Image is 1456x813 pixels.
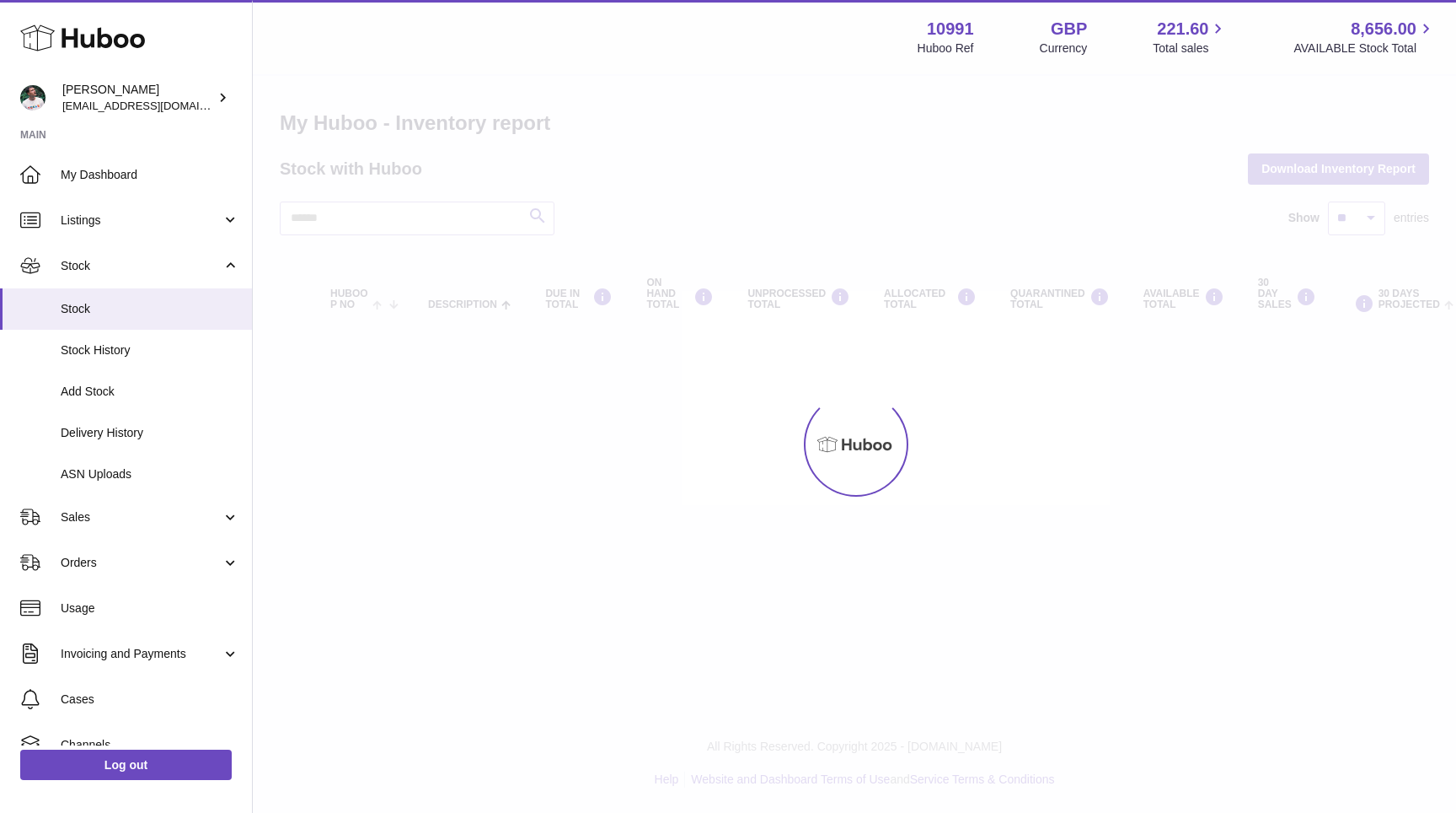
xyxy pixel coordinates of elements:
span: Listings [61,213,222,229]
div: [PERSON_NAME] [62,82,214,114]
div: Currency [1040,40,1088,57]
span: Add Stock [61,384,239,400]
a: Log out [20,750,232,780]
span: Orders [61,555,222,571]
img: timshieff@gmail.com [20,85,45,110]
span: Invoicing and Payments [61,646,222,662]
span: 8,656.00 [1351,18,1416,40]
span: AVAILABLE Stock Total [1293,40,1436,57]
span: Total sales [1153,40,1228,57]
span: Stock [61,301,239,317]
span: Cases [61,692,239,708]
span: Channels [61,737,239,753]
span: Delivery History [61,425,239,441]
a: 8,656.00 AVAILABLE Stock Total [1293,18,1436,57]
span: Stock [61,258,222,274]
span: 221.60 [1157,18,1208,40]
span: Usage [61,600,239,616]
strong: 10991 [927,18,974,40]
span: Stock History [61,342,239,358]
span: [EMAIL_ADDRESS][DOMAIN_NAME] [62,99,248,112]
strong: GBP [1051,18,1087,40]
span: My Dashboard [61,167,239,183]
span: ASN Uploads [61,466,239,482]
div: Huboo Ref [918,40,974,57]
a: 221.60 Total sales [1153,18,1228,57]
span: Sales [61,509,222,525]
